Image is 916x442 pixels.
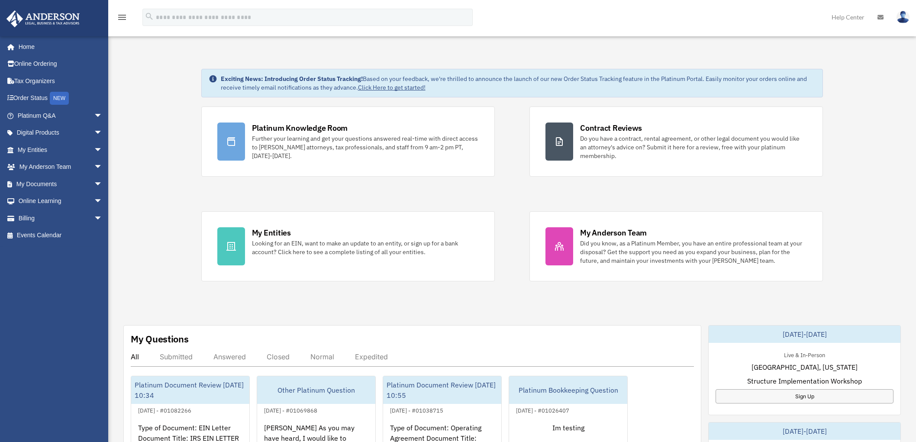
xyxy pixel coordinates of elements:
i: search [145,12,154,21]
span: arrow_drop_down [94,158,111,176]
div: Closed [267,352,290,361]
strong: Exciting News: Introducing Order Status Tracking! [221,75,363,83]
a: Tax Organizers [6,72,116,90]
div: Based on your feedback, we're thrilled to announce the launch of our new Order Status Tracking fe... [221,74,816,92]
span: Structure Implementation Workshop [747,376,862,386]
img: User Pic [897,11,910,23]
span: arrow_drop_down [94,193,111,210]
a: Home [6,38,111,55]
a: Digital Productsarrow_drop_down [6,124,116,142]
div: Platinum Document Review [DATE] 10:55 [383,376,501,404]
div: Further your learning and get your questions answered real-time with direct access to [PERSON_NAM... [252,134,479,160]
div: My Anderson Team [580,227,647,238]
a: Contract Reviews Do you have a contract, rental agreement, or other legal document you would like... [529,106,823,177]
a: My Entitiesarrow_drop_down [6,141,116,158]
div: Platinum Knowledge Room [252,123,348,133]
div: NEW [50,92,69,105]
a: menu [117,15,127,23]
div: Looking for an EIN, want to make an update to an entity, or sign up for a bank account? Click her... [252,239,479,256]
a: Platinum Knowledge Room Further your learning and get your questions answered real-time with dire... [201,106,495,177]
div: [DATE] - #01026407 [509,405,576,414]
span: arrow_drop_down [94,124,111,142]
div: Did you know, as a Platinum Member, you have an entire professional team at your disposal? Get th... [580,239,807,265]
div: [DATE] - #01038715 [383,405,450,414]
a: My Documentsarrow_drop_down [6,175,116,193]
a: Events Calendar [6,227,116,244]
div: Platinum Bookkeeping Question [509,376,627,404]
div: Expedited [355,352,388,361]
a: My Entities Looking for an EIN, want to make an update to an entity, or sign up for a bank accoun... [201,211,495,281]
a: Click Here to get started! [358,84,426,91]
a: My Anderson Team Did you know, as a Platinum Member, you have an entire professional team at your... [529,211,823,281]
span: arrow_drop_down [94,175,111,193]
div: All [131,352,139,361]
a: Order StatusNEW [6,90,116,107]
a: My Anderson Teamarrow_drop_down [6,158,116,176]
div: [DATE] - #01069868 [257,405,324,414]
div: [DATE]-[DATE] [709,326,900,343]
a: Billingarrow_drop_down [6,210,116,227]
div: Normal [310,352,334,361]
div: Answered [213,352,246,361]
div: Other Platinum Question [257,376,375,404]
span: arrow_drop_down [94,141,111,159]
div: [DATE] - #01082266 [131,405,198,414]
div: Platinum Document Review [DATE] 10:34 [131,376,249,404]
i: menu [117,12,127,23]
a: Online Ordering [6,55,116,73]
img: Anderson Advisors Platinum Portal [4,10,82,27]
div: Do you have a contract, rental agreement, or other legal document you would like an attorney's ad... [580,134,807,160]
a: Platinum Q&Aarrow_drop_down [6,107,116,124]
div: My Questions [131,332,189,345]
a: Sign Up [716,389,893,403]
div: Submitted [160,352,193,361]
div: Live & In-Person [777,350,832,359]
span: [GEOGRAPHIC_DATA], [US_STATE] [752,362,858,372]
div: My Entities [252,227,291,238]
a: Online Learningarrow_drop_down [6,193,116,210]
div: Contract Reviews [580,123,642,133]
span: arrow_drop_down [94,210,111,227]
div: [DATE]-[DATE] [709,423,900,440]
span: arrow_drop_down [94,107,111,125]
